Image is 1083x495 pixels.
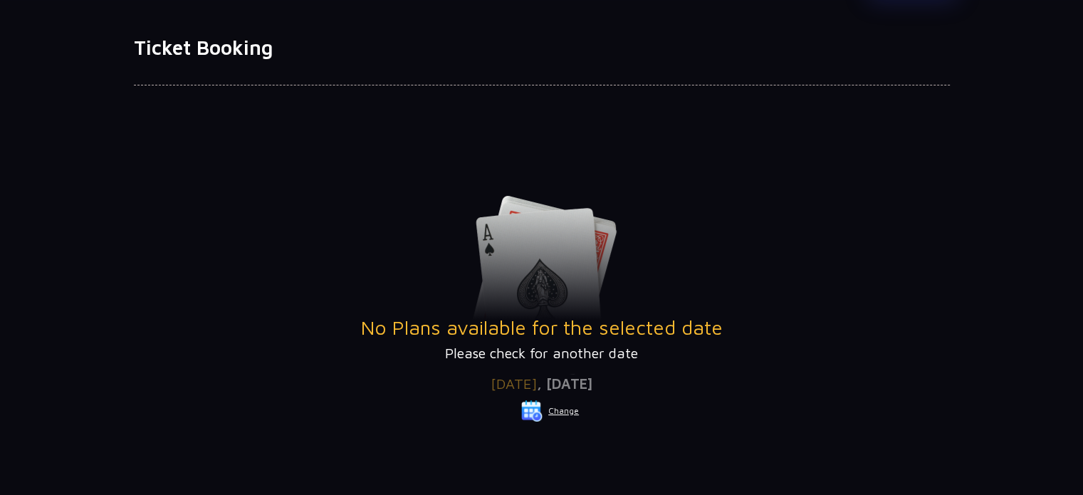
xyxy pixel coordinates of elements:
[491,375,537,392] span: [DATE]
[134,36,950,60] h1: Ticket Booking
[134,316,950,340] h3: No Plans available for the selected date
[537,375,592,392] span: , [DATE]
[134,343,950,364] p: Please check for another date
[520,400,580,422] button: Change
